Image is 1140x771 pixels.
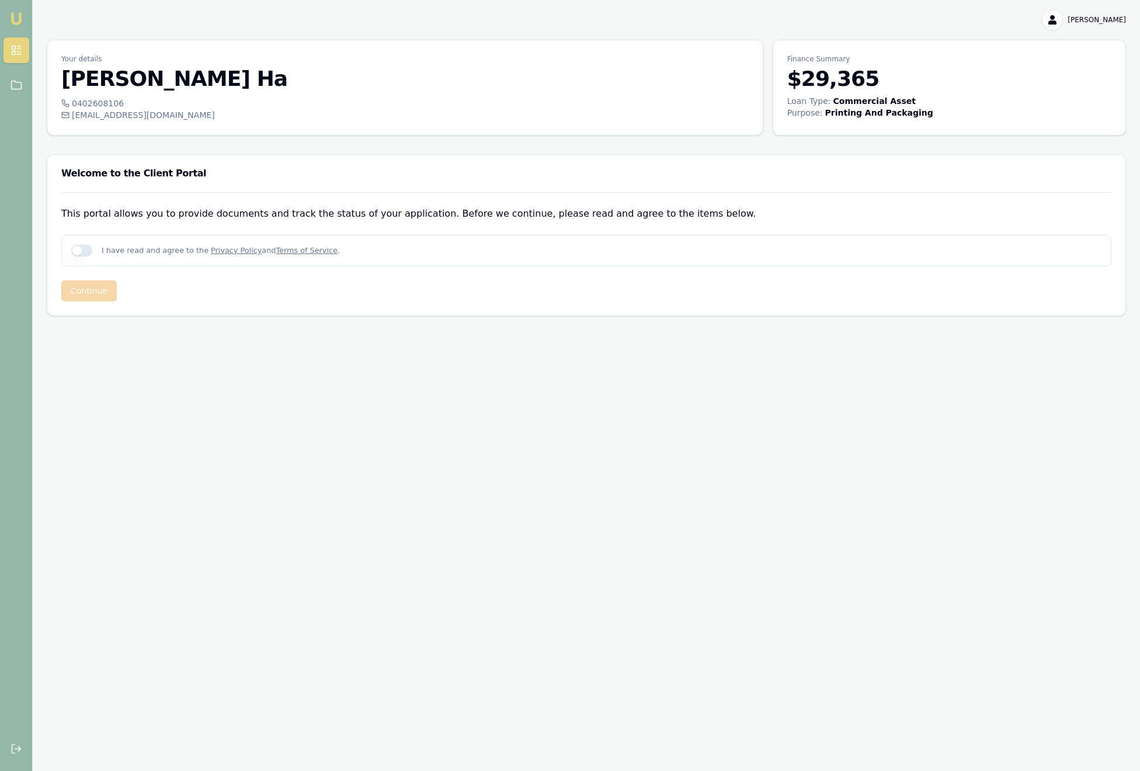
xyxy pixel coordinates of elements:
h3: Welcome to the Client Portal [61,169,1111,178]
span: [PERSON_NAME] [1068,15,1126,25]
div: Printing And Packaging [825,107,933,119]
span: [EMAIL_ADDRESS][DOMAIN_NAME] [72,109,215,121]
p: I have read and agree to the and . [102,245,340,256]
p: Your details [61,54,749,64]
img: emu-icon-u.png [9,12,23,26]
p: This portal allows you to provide documents and track the status of your application. Before we c... [61,207,1111,221]
h3: [PERSON_NAME] Ha [61,67,749,91]
p: Finance Summary [787,54,1111,64]
h3: $29,365 [787,67,1111,91]
span: 0402608106 [72,98,124,109]
a: Terms of Service [276,246,337,255]
a: Privacy Policy [211,246,262,255]
div: Loan Type: [787,95,831,107]
div: Purpose: [787,107,823,119]
div: Commercial Asset [833,95,916,107]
